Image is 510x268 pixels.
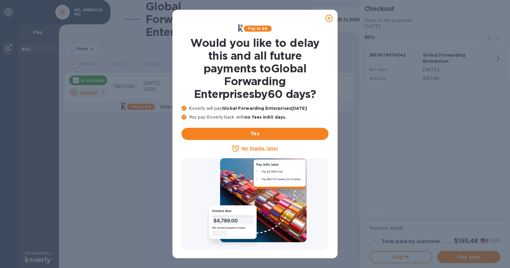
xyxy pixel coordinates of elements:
span: Yes [186,130,324,137]
button: Yes [182,128,328,140]
b: Global Forwarding Enterprises [DATE] [222,106,307,111]
h1: Would you like to delay this and all future payments to Global Forwarding Enterprises by 60 days ? [182,37,328,100]
u: No thanks, later [242,146,278,151]
p: Koverly will pay [182,105,328,112]
b: Pay in 60 [248,26,267,31]
b: no fees in 60 days . [245,115,286,120]
p: You pay Koverly back with [182,114,328,120]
